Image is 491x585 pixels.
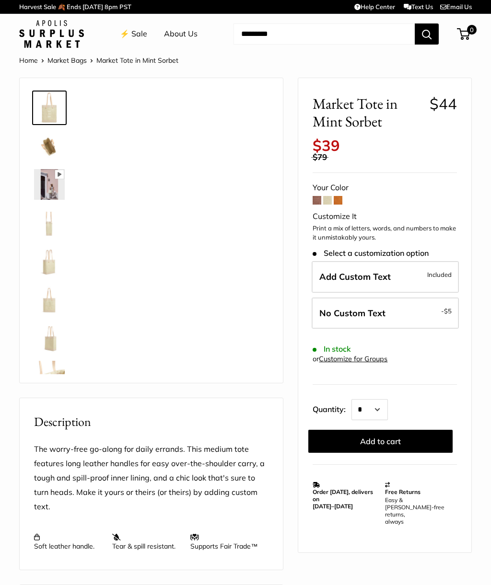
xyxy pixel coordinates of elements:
strong: Order [DATE], delivers on [DATE]–[DATE] [313,488,373,510]
span: Market Tote in Mint Sorbet [96,56,178,65]
span: Select a customization option [313,249,428,258]
a: Market Tote in Mint Sorbet [32,206,67,240]
a: Market Tote in Mint Sorbet [32,129,67,163]
a: Market Tote in Mint Sorbet [32,167,67,202]
div: Your Color [313,181,457,195]
span: $79 [313,152,327,162]
strong: Free Returns [385,488,421,495]
a: Market Tote in Mint Sorbet [32,282,67,317]
a: Market Tote in Mint Sorbet [32,244,67,278]
a: Home [19,56,38,65]
span: Included [427,269,452,280]
a: Market Bags [47,56,87,65]
span: $5 [444,307,452,315]
div: or [313,353,387,366]
img: Market Tote in Mint Sorbet [34,322,65,353]
label: Leave Blank [312,298,459,329]
p: Tear & spill resistant. [112,533,181,551]
img: Market Tote in Mint Sorbet [34,169,65,200]
img: Apolis: Surplus Market [19,20,84,48]
img: Market Tote in Mint Sorbet [34,246,65,276]
button: Add to cart [308,430,453,453]
img: Market Tote in Mint Sorbet [34,131,65,161]
p: Easy & [PERSON_NAME]-free returns, always [385,496,452,525]
a: Email Us [440,3,472,11]
a: Market Tote in Mint Sorbet [32,359,67,393]
img: Market Tote in Mint Sorbet [34,207,65,238]
span: In stock [313,344,351,354]
p: Print a mix of letters, words, and numbers to make it unmistakably yours. [313,224,457,242]
p: Soft leather handle. [34,533,103,551]
label: Quantity: [313,396,351,420]
nav: Breadcrumb [19,54,178,67]
a: Text Us [404,3,433,11]
img: Market Tote in Mint Sorbet [34,284,65,315]
span: $44 [430,94,457,113]
a: Market Tote in Mint Sorbet [32,91,67,125]
span: - [441,305,452,317]
a: ⚡️ Sale [120,27,147,41]
label: Add Custom Text [312,261,459,293]
p: The worry-free go-along for daily errands. This medium tote features long leather handles for eas... [34,442,269,514]
a: Customize for Groups [319,355,387,363]
a: Market Tote in Mint Sorbet [32,321,67,355]
span: Market Tote in Mint Sorbet [313,95,422,130]
span: No Custom Text [319,308,386,319]
input: Search... [234,23,415,45]
div: Customize It [313,209,457,224]
span: $39 [313,136,340,155]
h2: Description [34,413,269,431]
a: Help Center [354,3,395,11]
button: Search [415,23,439,45]
span: Add Custom Text [319,271,391,282]
img: Market Tote in Mint Sorbet [34,361,65,391]
a: 0 [458,28,470,40]
a: About Us [164,27,198,41]
p: Supports Fair Trade™ [190,533,259,551]
span: 0 [467,25,477,34]
img: Market Tote in Mint Sorbet [34,92,65,123]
